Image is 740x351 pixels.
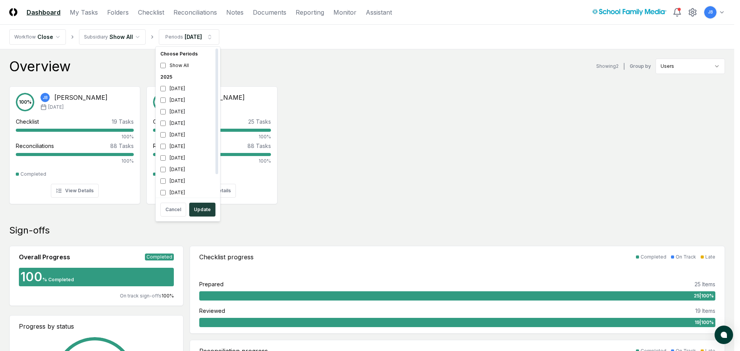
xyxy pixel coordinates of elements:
button: Cancel [160,203,186,217]
div: [DATE] [157,187,219,198]
button: Update [189,203,215,217]
div: [DATE] [157,164,219,175]
div: [DATE] [157,118,219,129]
div: [DATE] [157,106,219,118]
div: [DATE] [157,129,219,141]
div: Choose Periods [157,48,219,60]
div: [DATE] [157,141,219,152]
div: 2025 [157,71,219,83]
div: Show All [157,60,219,71]
div: [DATE] [157,152,219,164]
div: [DATE] [157,94,219,106]
div: [DATE] [157,83,219,94]
div: [DATE] [157,175,219,187]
